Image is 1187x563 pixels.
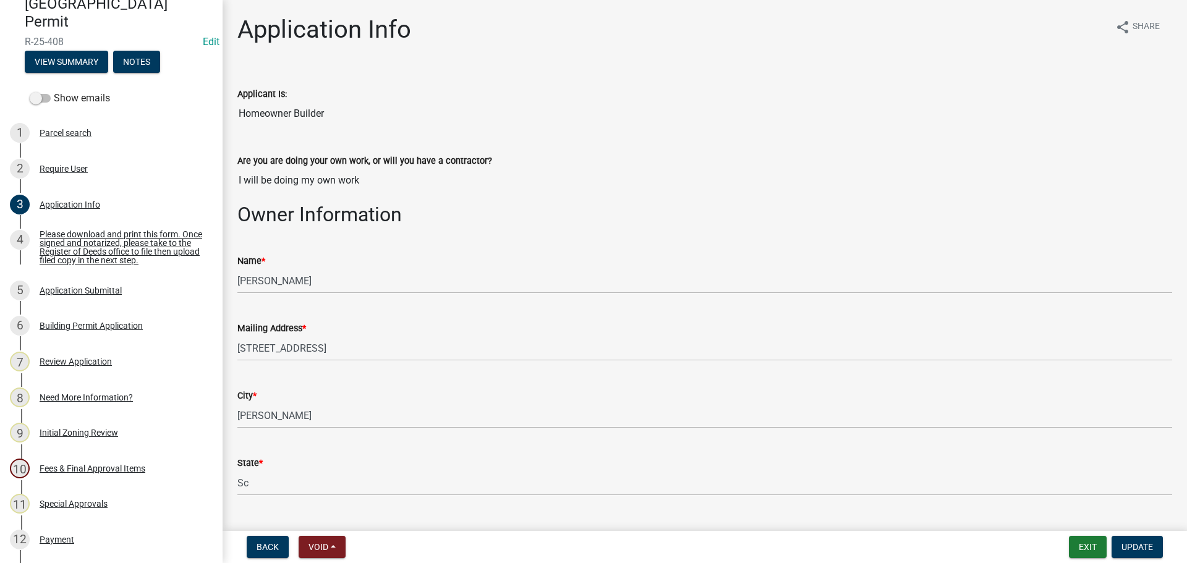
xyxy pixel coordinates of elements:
wm-modal-confirm: Notes [113,57,160,67]
label: Mailing Address [237,324,306,333]
div: Initial Zoning Review [40,428,118,437]
div: Require User [40,164,88,173]
button: View Summary [25,51,108,73]
span: Back [257,542,279,552]
label: Name [237,257,265,266]
div: 11 [10,494,30,514]
div: 4 [10,230,30,250]
div: 5 [10,281,30,300]
i: share [1115,20,1130,35]
div: Special Approvals [40,499,108,508]
div: Application Submittal [40,286,122,295]
label: Show emails [30,91,110,106]
label: City [237,392,257,400]
div: Review Application [40,357,112,366]
button: Update [1112,536,1163,558]
button: Notes [113,51,160,73]
div: Payment [40,535,74,544]
span: Share [1133,20,1160,35]
div: 12 [10,530,30,549]
label: State [237,459,263,468]
h2: Owner Information [237,203,1172,226]
span: Update [1121,542,1153,552]
div: 10 [10,459,30,478]
div: Need More Information? [40,393,133,402]
div: 1 [10,123,30,143]
button: Exit [1069,536,1107,558]
div: 9 [10,423,30,442]
h1: Application Info [237,15,411,44]
div: Please download and print this form. Once signed and notarized, please take to the Register of De... [40,230,203,265]
div: 6 [10,316,30,336]
div: 3 [10,195,30,214]
div: 8 [10,387,30,407]
button: shareShare [1105,15,1170,39]
span: Void [308,542,328,552]
wm-modal-confirm: Edit Application Number [203,36,219,48]
div: Parcel search [40,129,91,137]
div: Application Info [40,200,100,209]
div: 2 [10,159,30,179]
div: 7 [10,352,30,371]
button: Void [299,536,346,558]
label: Applicant Is: [237,90,287,99]
label: Are you are doing your own work, or will you have a contractor? [237,157,492,166]
span: R-25-408 [25,36,198,48]
wm-modal-confirm: Summary [25,57,108,67]
a: Edit [203,36,219,48]
div: Fees & Final Approval Items [40,464,145,473]
button: Back [247,536,289,558]
div: Building Permit Application [40,321,143,330]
